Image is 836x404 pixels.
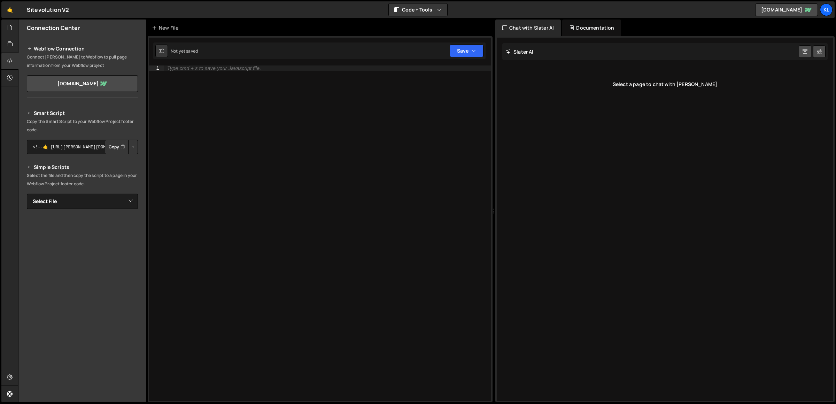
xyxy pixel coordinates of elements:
div: Select a page to chat with [PERSON_NAME] [502,70,828,98]
div: Button group with nested dropdown [105,140,138,154]
a: 🤙 [1,1,18,18]
p: Select the file and then copy the script to a page in your Webflow Project footer code. [27,171,138,188]
a: [DOMAIN_NAME] [755,3,818,16]
div: Chat with Slater AI [495,20,561,36]
a: [DOMAIN_NAME] [27,75,138,92]
h2: Connection Center [27,24,80,32]
iframe: YouTube video player [27,220,139,283]
div: Sitevolution V2 [27,6,69,14]
h2: Smart Script [27,109,138,117]
div: 1 [149,65,164,71]
div: New File [152,24,181,31]
textarea: <!--🤙 [URL][PERSON_NAME][DOMAIN_NAME]> <script>document.addEventListener("DOMContentLoaded", func... [27,140,138,154]
h2: Simple Scripts [27,163,138,171]
div: Type cmd + s to save your Javascript file. [167,66,261,71]
h2: Webflow Connection [27,45,138,53]
a: Kl [820,3,833,16]
p: Connect [PERSON_NAME] to Webflow to pull page information from your Webflow project [27,53,138,70]
h2: Slater AI [506,48,534,55]
div: Documentation [562,20,621,36]
button: Save [450,45,483,57]
button: Copy [105,140,129,154]
p: Copy the Smart Script to your Webflow Project footer code. [27,117,138,134]
button: Code + Tools [389,3,447,16]
div: Not yet saved [171,48,198,54]
iframe: YouTube video player [27,288,139,350]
